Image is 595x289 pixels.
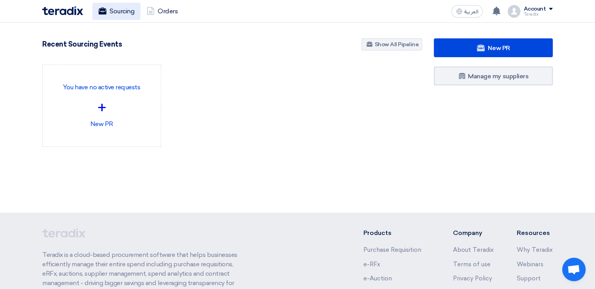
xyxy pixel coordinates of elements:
li: Resources [517,228,553,238]
div: Teradix [523,12,553,16]
div: New PR [49,71,155,140]
a: Support [517,275,541,282]
a: Sourcing [92,3,140,20]
img: Teradix logo [42,6,83,15]
a: Purchase Requisition [363,246,421,253]
span: العربية [464,9,478,14]
span: New PR [488,44,510,52]
a: Privacy Policy [453,275,492,282]
div: Account [523,6,546,13]
a: Webinars [517,261,543,268]
img: profile_test.png [508,5,520,18]
button: العربية [451,5,483,18]
a: e-RFx [363,261,380,268]
a: Open chat [562,258,586,281]
div: + [49,96,155,119]
a: Orders [140,3,184,20]
a: e-Auction [363,275,392,282]
li: Company [453,228,493,238]
a: Manage my suppliers [434,67,553,85]
a: About Teradix [453,246,493,253]
a: Why Teradix [517,246,553,253]
a: Show All Pipeline [361,38,422,51]
a: Terms of use [453,261,490,268]
p: You have no active requests [49,83,155,92]
li: Products [363,228,430,238]
h4: Recent Sourcing Events [42,40,122,49]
